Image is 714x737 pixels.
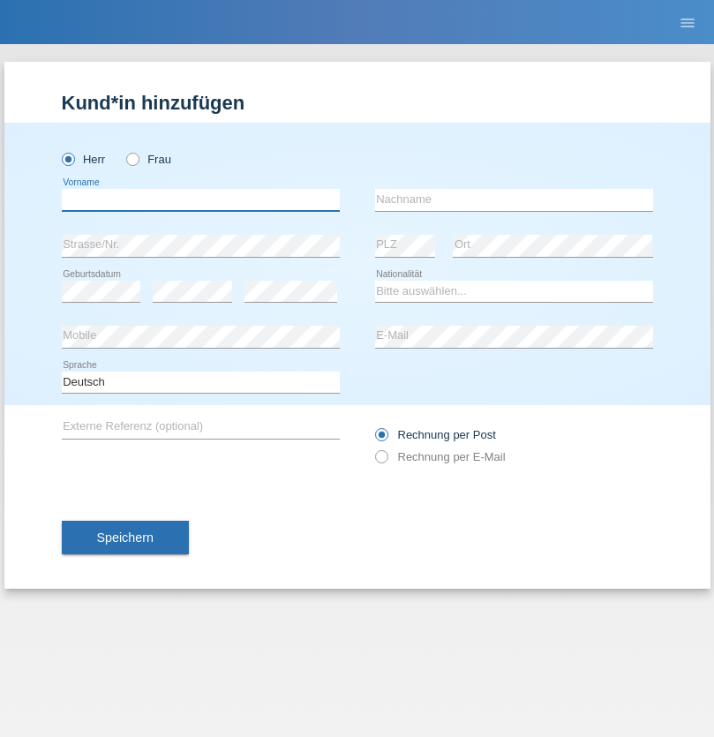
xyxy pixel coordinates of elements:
button: Speichern [62,521,189,554]
label: Frau [126,153,171,166]
a: menu [670,17,705,27]
input: Herr [62,153,73,164]
input: Frau [126,153,138,164]
input: Rechnung per Post [375,428,387,450]
input: Rechnung per E-Mail [375,450,387,472]
label: Rechnung per E-Mail [375,450,506,463]
span: Speichern [97,530,154,545]
h1: Kund*in hinzufügen [62,92,653,114]
i: menu [679,14,696,32]
label: Herr [62,153,106,166]
label: Rechnung per Post [375,428,496,441]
